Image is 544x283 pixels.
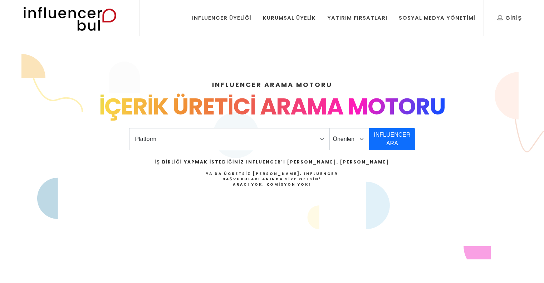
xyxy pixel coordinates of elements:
[233,182,312,187] strong: Aracı Yok, Komisyon Yok!
[327,14,387,22] div: Yatırım Fırsatları
[369,128,415,150] button: INFLUENCER ARA
[40,89,504,124] div: İÇERİK ÜRETİCİ ARAMA MOTORU
[40,80,504,89] h4: INFLUENCER ARAMA MOTORU
[399,14,475,22] div: Sosyal Medya Yönetimi
[192,14,251,22] div: Influencer Üyeliği
[155,171,389,187] h4: Ya da Ücretsiz [PERSON_NAME], Influencer Başvuruları Anında Size Gelsin!
[155,159,389,165] h2: İş Birliği Yapmak İstediğiniz Influencer’ı [PERSON_NAME], [PERSON_NAME]
[263,14,316,22] div: Kurumsal Üyelik
[498,14,522,22] div: Giriş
